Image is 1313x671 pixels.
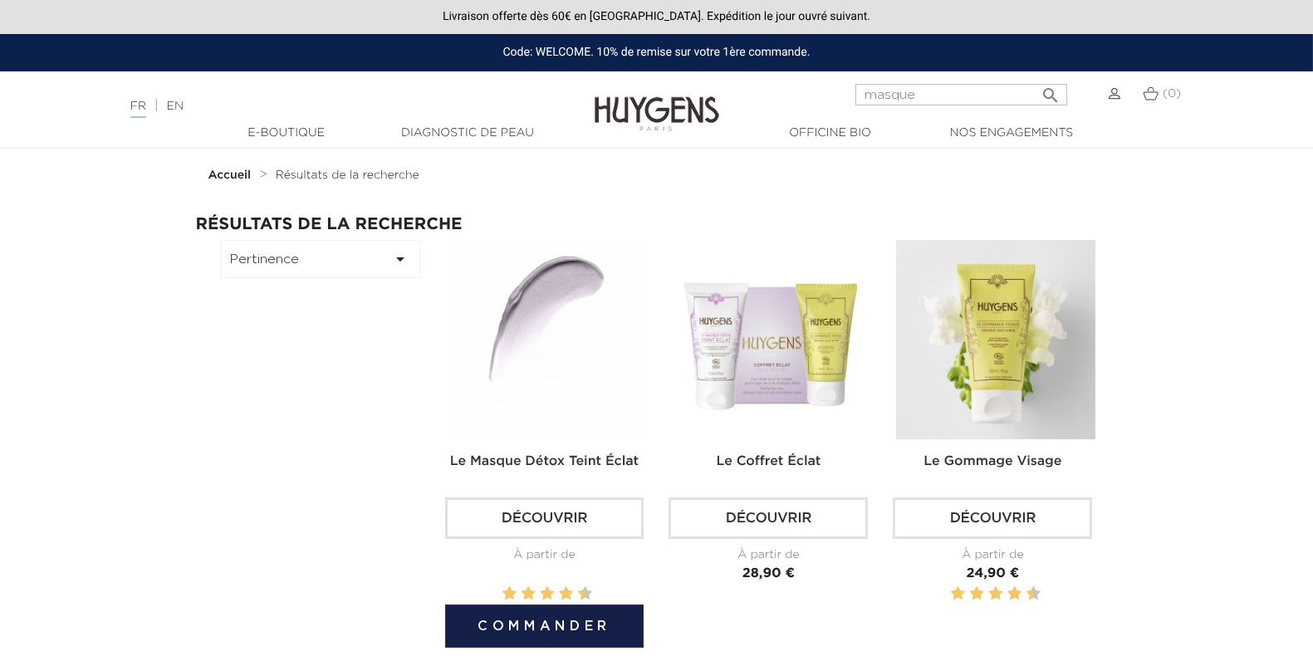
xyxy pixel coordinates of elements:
[196,215,1118,233] h2: Résultats de la recherche
[967,584,969,605] label: 3
[499,584,502,605] label: 1
[672,240,871,439] img: Le Coffret éclat
[896,240,1095,439] img: Le Gommage Visage
[575,584,577,605] label: 9
[445,497,644,539] a: Découvrir
[1030,584,1038,605] label: 10
[1004,584,1007,605] label: 7
[208,169,255,182] a: Accueil
[1163,88,1181,100] span: (0)
[518,584,521,605] label: 3
[130,100,146,118] a: FR
[537,584,540,605] label: 5
[203,125,370,142] a: E-Boutique
[954,584,963,605] label: 2
[669,497,868,539] a: Découvrir
[450,455,639,468] a: Le Masque Détox Teint Éclat
[595,70,719,134] img: Huygens
[122,96,535,116] div: |
[924,455,1061,468] a: Le Gommage Visage
[669,546,868,564] div: À partir de
[1011,584,1019,605] label: 8
[208,169,252,181] strong: Accueil
[445,605,644,648] button: Commander
[717,455,821,468] a: Le Coffret Éclat
[276,169,419,181] span: Résultats de la recherche
[524,584,532,605] label: 4
[221,240,420,278] button: Pertinence
[391,249,411,269] i: 
[985,584,987,605] label: 5
[948,584,950,605] label: 1
[1036,79,1066,101] button: 
[855,84,1067,105] input: Rechercher
[747,125,914,142] a: Officine Bio
[992,584,1000,605] label: 6
[973,584,981,605] label: 4
[276,169,419,182] a: Résultats de la recherche
[581,584,590,605] label: 10
[1023,584,1026,605] label: 9
[742,567,795,580] span: 28,90 €
[506,584,514,605] label: 2
[445,546,644,564] div: À partir de
[556,584,558,605] label: 7
[385,125,551,142] a: Diagnostic de peau
[893,497,1092,539] a: Découvrir
[893,546,1092,564] div: À partir de
[967,567,1020,580] span: 24,90 €
[167,100,184,112] a: EN
[543,584,551,605] label: 6
[928,125,1095,142] a: Nos engagements
[1041,81,1061,100] i: 
[562,584,571,605] label: 8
